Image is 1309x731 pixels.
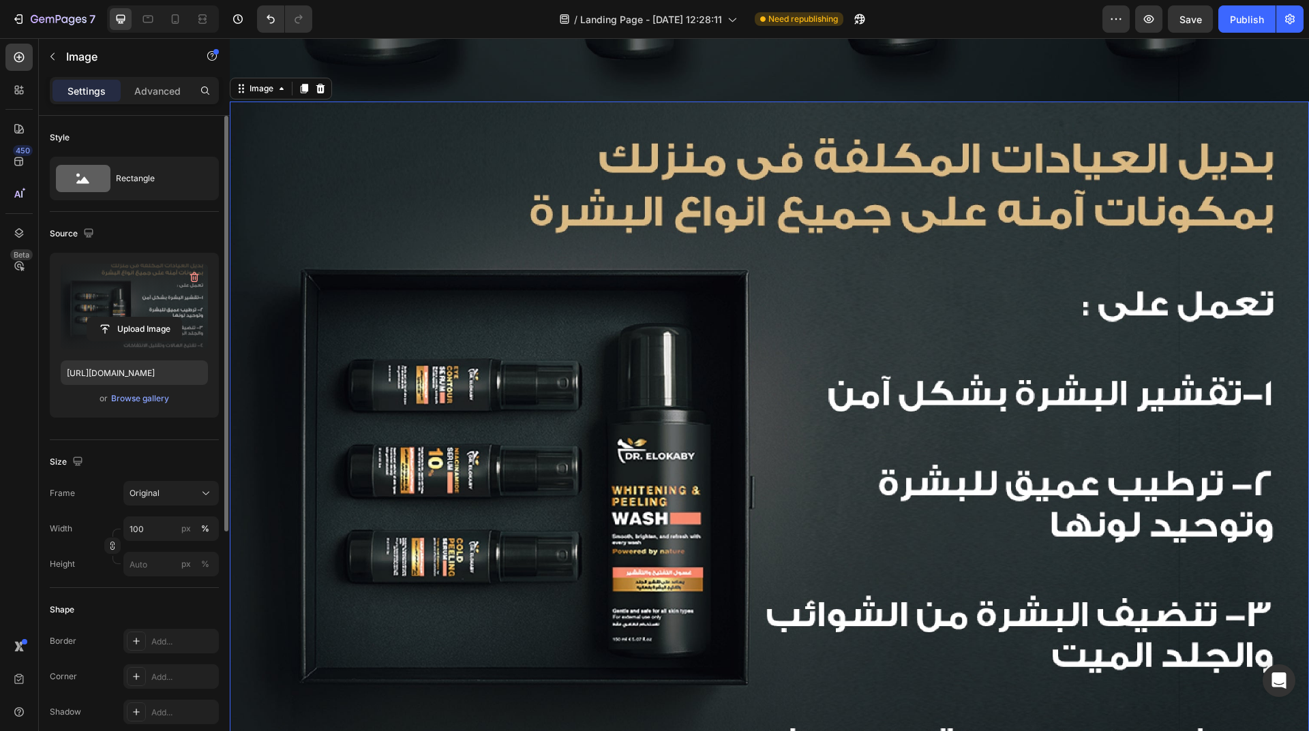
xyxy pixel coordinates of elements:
[1218,5,1276,33] button: Publish
[89,11,95,27] p: 7
[13,145,33,156] div: 450
[768,13,838,25] span: Need republishing
[67,84,106,98] p: Settings
[1179,14,1202,25] span: Save
[230,38,1309,731] iframe: Design area
[257,5,312,33] div: Undo/Redo
[66,48,182,65] p: Image
[50,558,75,570] label: Height
[116,163,199,194] div: Rectangle
[5,5,102,33] button: 7
[178,556,194,572] button: %
[134,84,181,98] p: Advanced
[123,516,219,541] input: px%
[10,249,33,260] div: Beta
[61,360,208,385] input: https://example.com/image.jpg
[50,604,74,616] div: Shape
[123,481,219,506] button: Original
[50,131,70,144] div: Style
[178,520,194,537] button: %
[111,392,169,405] div: Browse gallery
[50,453,86,471] div: Size
[123,552,219,576] input: px%
[151,636,215,648] div: Add...
[130,487,160,499] span: Original
[580,12,722,27] span: Landing Page - [DATE] 12:28:11
[50,523,72,535] label: Width
[50,706,81,718] div: Shadow
[574,12,577,27] span: /
[1263,664,1295,697] div: Open Intercom Messenger
[201,523,209,535] div: %
[151,671,215,683] div: Add...
[110,392,170,405] button: Browse gallery
[181,558,191,570] div: px
[50,670,77,683] div: Corner
[50,487,75,499] label: Frame
[100,390,108,407] span: or
[50,225,97,243] div: Source
[1168,5,1213,33] button: Save
[151,706,215,719] div: Add...
[197,556,213,572] button: px
[201,558,209,570] div: %
[1230,12,1264,27] div: Publish
[87,317,182,341] button: Upload Image
[50,635,76,647] div: Border
[181,523,191,535] div: px
[197,520,213,537] button: px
